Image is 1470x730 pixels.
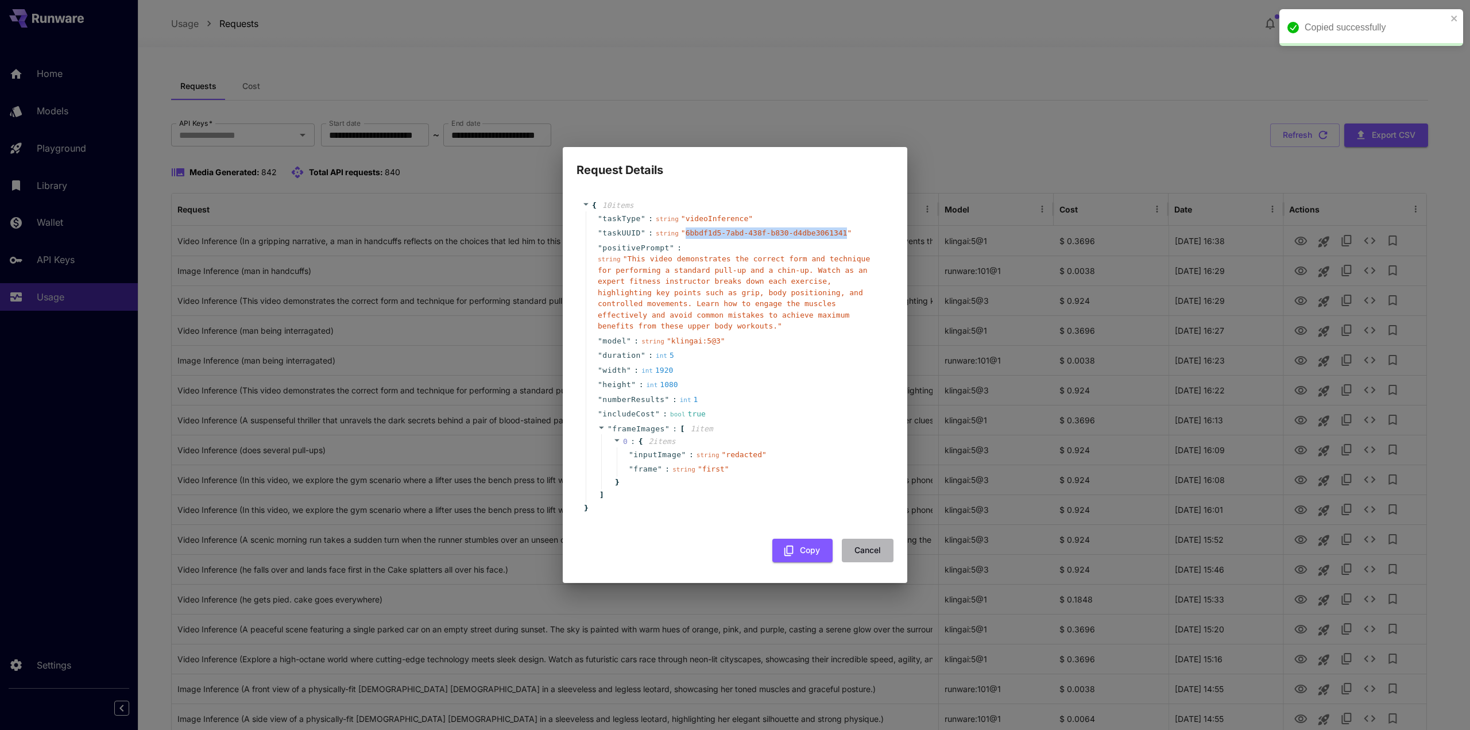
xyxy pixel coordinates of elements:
[681,214,753,223] span: " videoInference "
[670,411,686,418] span: bool
[680,423,685,435] span: [
[602,365,626,376] span: width
[602,379,631,391] span: height
[672,466,695,473] span: string
[598,337,602,345] span: "
[598,256,621,263] span: string
[697,451,719,459] span: string
[656,215,679,223] span: string
[602,213,641,225] span: taskType
[602,394,664,405] span: numberResults
[598,366,602,374] span: "
[598,410,602,418] span: "
[657,465,662,473] span: "
[639,436,643,447] span: {
[677,242,682,254] span: :
[648,213,653,225] span: :
[626,337,631,345] span: "
[689,449,694,461] span: :
[698,465,729,473] span: " first "
[670,408,706,420] div: true
[602,408,655,420] span: includeCost
[629,465,633,473] span: "
[665,424,670,433] span: "
[563,147,907,179] h2: Request Details
[641,367,653,374] span: int
[656,230,679,237] span: string
[656,352,667,360] span: int
[641,365,673,376] div: 1920
[1305,21,1447,34] div: Copied successfully
[667,337,725,345] span: " klingai:5@3 "
[680,394,698,405] div: 1
[630,436,635,447] span: :
[602,201,634,210] span: 10 item s
[592,200,597,211] span: {
[672,423,677,435] span: :
[842,539,893,562] button: Cancel
[633,449,681,461] span: inputImage
[665,464,670,475] span: :
[612,424,665,433] span: frameImages
[680,396,691,404] span: int
[665,395,670,404] span: "
[648,227,653,239] span: :
[646,381,657,389] span: int
[626,366,631,374] span: "
[602,227,641,239] span: taskUUID
[598,214,602,223] span: "
[602,242,670,254] span: positivePrompt
[613,477,620,488] span: }
[598,254,870,330] span: " This video demonstrates the correct form and technique for performing a standard pull-up and a ...
[598,351,602,360] span: "
[639,379,644,391] span: :
[663,408,667,420] span: :
[629,450,633,459] span: "
[690,424,713,433] span: 1 item
[648,350,653,361] span: :
[631,380,636,389] span: "
[682,450,686,459] span: "
[634,335,639,347] span: :
[598,380,602,389] span: "
[623,437,628,446] span: 0
[598,395,602,404] span: "
[648,437,675,446] span: 2 item s
[582,503,589,514] span: }
[598,489,604,501] span: ]
[646,379,678,391] div: 1080
[641,229,645,237] span: "
[641,214,645,223] span: "
[670,244,674,252] span: "
[608,424,612,433] span: "
[634,365,639,376] span: :
[656,350,674,361] div: 5
[641,338,664,345] span: string
[672,394,677,405] span: :
[772,539,833,562] button: Copy
[641,351,645,360] span: "
[598,229,602,237] span: "
[633,464,657,475] span: frame
[598,244,602,252] span: "
[681,229,852,237] span: " 6bbdf1d5-7abd-438f-b830-d4dbe3061341 "
[655,410,660,418] span: "
[602,350,641,361] span: duration
[602,335,626,347] span: model
[1450,14,1459,23] button: close
[722,450,767,459] span: " redacted "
